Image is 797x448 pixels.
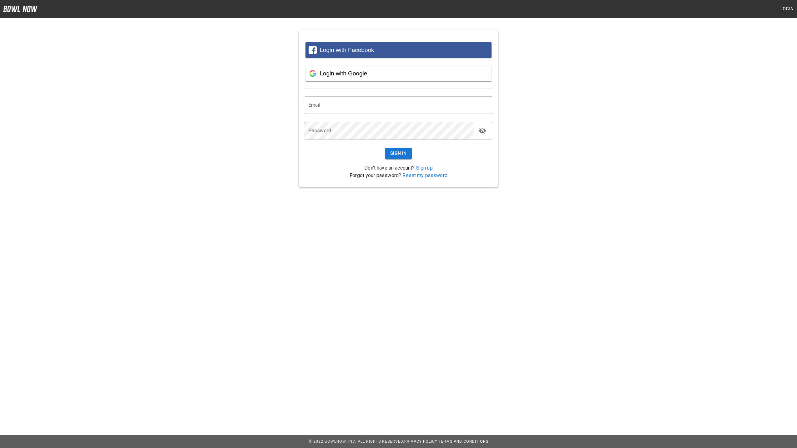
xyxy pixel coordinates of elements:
[305,66,492,81] button: Login with Google
[385,148,412,159] button: Sign In
[320,47,374,53] span: Login with Facebook
[3,6,38,12] img: logo
[404,439,437,444] a: Privacy Policy
[439,439,488,444] a: Terms and Conditions
[476,125,489,137] button: toggle password visibility
[320,70,367,77] span: Login with Google
[309,439,404,444] span: © 2022 BowlNow, Inc. All Rights Reserved.
[304,164,493,172] p: Don't have an account?
[402,172,447,178] a: Reset my password
[304,172,493,179] p: Forgot your password?
[416,165,433,171] a: Sign up
[305,42,492,58] button: Login with Facebook
[777,3,797,15] button: Login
